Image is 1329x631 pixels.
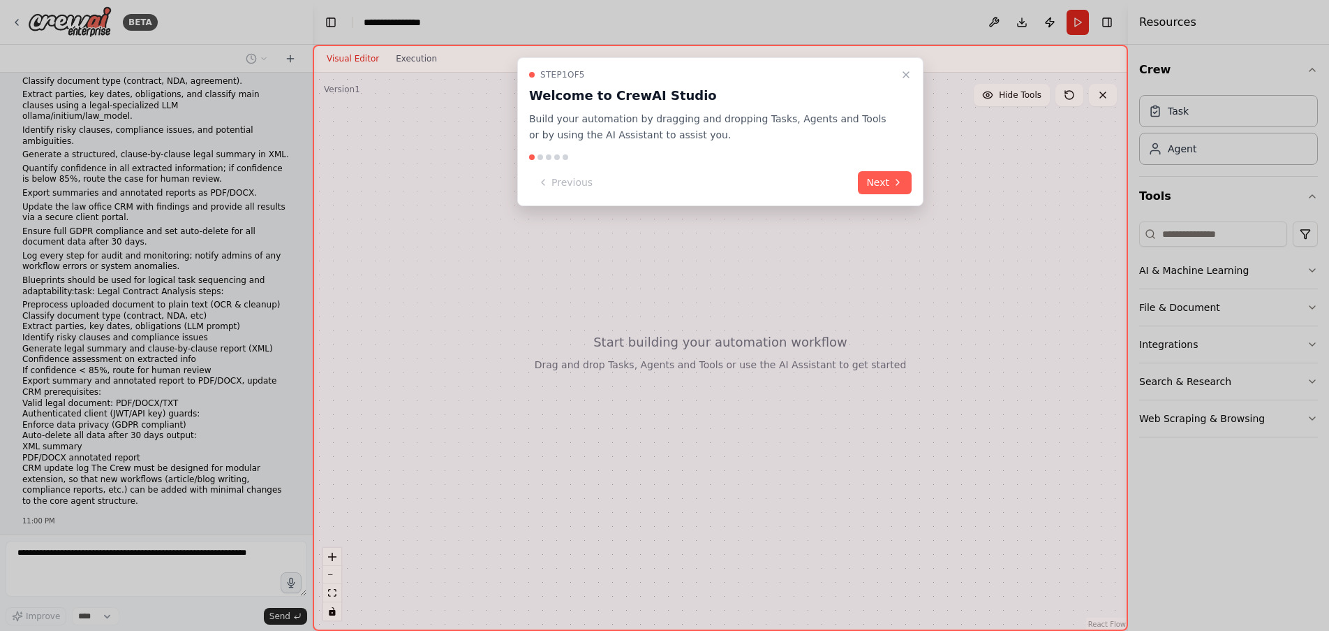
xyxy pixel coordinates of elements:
button: Hide left sidebar [321,13,341,32]
button: Previous [529,171,601,194]
span: Step 1 of 5 [540,69,585,80]
h3: Welcome to CrewAI Studio [529,86,895,106]
button: Close walkthrough [898,66,914,83]
button: Next [858,171,912,194]
p: Build your automation by dragging and dropping Tasks, Agents and Tools or by using the AI Assista... [529,111,895,143]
